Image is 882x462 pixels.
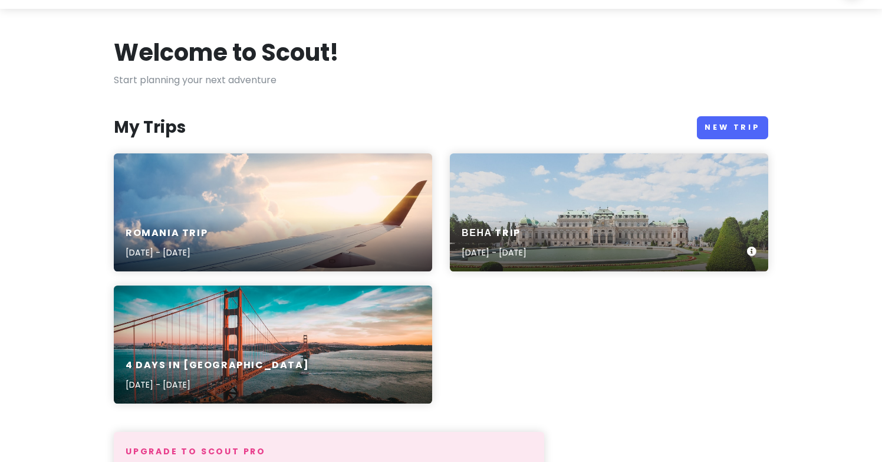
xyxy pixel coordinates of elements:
a: white concrete building under blue sky during daytimeВена Trip[DATE] - [DATE] [450,153,768,271]
h6: Romania trip [126,227,208,240]
h4: Upgrade to Scout Pro [126,446,532,457]
h6: 4 Days in [GEOGRAPHIC_DATA] [126,359,309,372]
h3: My Trips [114,117,186,138]
h1: Welcome to Scout! [114,37,339,68]
a: New Trip [697,116,768,139]
h6: Вена Trip [462,227,526,240]
p: [DATE] - [DATE] [126,246,208,259]
a: 4 Days in [GEOGRAPHIC_DATA][DATE] - [DATE] [114,286,432,404]
p: [DATE] - [DATE] [462,246,526,259]
p: [DATE] - [DATE] [126,378,309,391]
a: aerial photography of airlinerRomania trip[DATE] - [DATE] [114,153,432,271]
p: Start planning your next adventure [114,73,768,88]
